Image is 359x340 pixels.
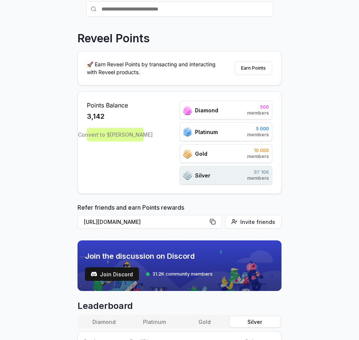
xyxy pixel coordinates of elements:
[85,267,139,281] a: testJoin Discord
[87,111,104,122] span: 3,142
[225,215,282,228] button: Invite friends
[195,106,218,114] span: Diamond
[195,171,210,179] span: Silver
[91,271,97,277] img: test
[247,154,269,160] span: members
[183,170,192,180] img: ranks_icon
[180,316,230,327] button: Gold
[129,316,179,327] button: Platinum
[87,60,222,76] p: 🚀 Earn Reveel Points by transacting and interacting with Reveel products.
[247,148,269,154] span: 10 000
[77,215,222,228] button: [URL][DOMAIN_NAME]
[247,126,269,132] span: 5 000
[247,110,269,116] span: members
[183,127,192,137] img: ranks_icon
[77,31,150,45] p: Reveel Points
[77,240,282,291] img: discord_banner
[85,251,213,261] span: Join the discussion on Discord
[85,267,139,281] button: Join Discord
[247,104,269,110] span: 500
[247,132,269,138] span: members
[230,316,280,327] button: Silver
[77,203,282,231] div: Refer friends and earn Points rewards
[247,175,269,181] span: members
[235,61,272,75] button: Earn Points
[77,300,282,312] span: Leaderboard
[79,316,129,327] button: Diamond
[247,169,269,175] span: 97 106
[87,101,144,110] span: Points Balance
[195,150,207,158] span: Gold
[183,149,192,158] img: ranks_icon
[152,271,213,277] span: 31.2K community members
[240,218,275,226] span: Invite friends
[100,270,133,278] span: Join Discord
[195,128,218,136] span: Platinum
[183,106,192,115] img: ranks_icon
